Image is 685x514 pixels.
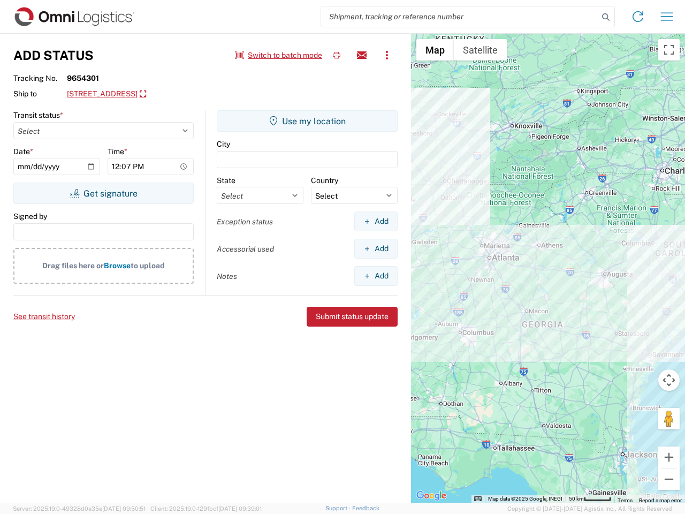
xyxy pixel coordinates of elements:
button: Switch to batch mode [235,47,322,64]
label: Date [13,147,33,156]
a: Terms [618,497,633,503]
button: Toggle fullscreen view [658,39,680,61]
span: Tracking No. [13,73,67,83]
span: [DATE] 09:50:51 [102,505,146,512]
button: Map Scale: 50 km per 47 pixels [566,495,614,503]
label: City [217,139,230,149]
button: Submit status update [307,307,398,327]
img: Google [414,489,449,503]
label: Time [108,147,127,156]
label: Country [311,176,338,185]
span: Client: 2025.19.0-129fbcf [150,505,262,512]
a: Report a map error [639,497,682,503]
span: 50 km [569,496,584,502]
span: Server: 2025.19.0-49328d0a35e [13,505,146,512]
button: Get signature [13,183,194,204]
span: Browse [104,261,131,270]
span: to upload [131,261,165,270]
button: Add [354,239,398,259]
span: Drag files here or [42,261,104,270]
a: Open this area in Google Maps (opens a new window) [414,489,449,503]
button: See transit history [13,308,75,326]
label: Notes [217,271,237,281]
button: Zoom out [658,468,680,490]
button: Keyboard shortcuts [474,495,482,503]
button: Show street map [416,39,454,61]
a: Support [325,505,352,511]
label: Signed by [13,211,47,221]
strong: 9654301 [67,73,99,83]
label: State [217,176,235,185]
button: Map camera controls [658,369,680,391]
button: Zoom in [658,447,680,468]
span: Copyright © [DATE]-[DATE] Agistix Inc., All Rights Reserved [507,504,672,513]
label: Accessorial used [217,244,274,254]
span: Map data ©2025 Google, INEGI [488,496,562,502]
span: Ship to [13,89,67,99]
button: Show satellite imagery [454,39,507,61]
h3: Add Status [13,48,94,63]
input: Shipment, tracking or reference number [321,6,598,27]
a: [STREET_ADDRESS] [67,85,146,103]
span: [DATE] 09:39:01 [218,505,262,512]
a: Feedback [352,505,379,511]
label: Transit status [13,110,63,120]
button: Add [354,211,398,231]
button: Use my location [217,110,398,132]
label: Exception status [217,217,273,226]
button: Add [354,266,398,286]
button: Drag Pegman onto the map to open Street View [658,408,680,429]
